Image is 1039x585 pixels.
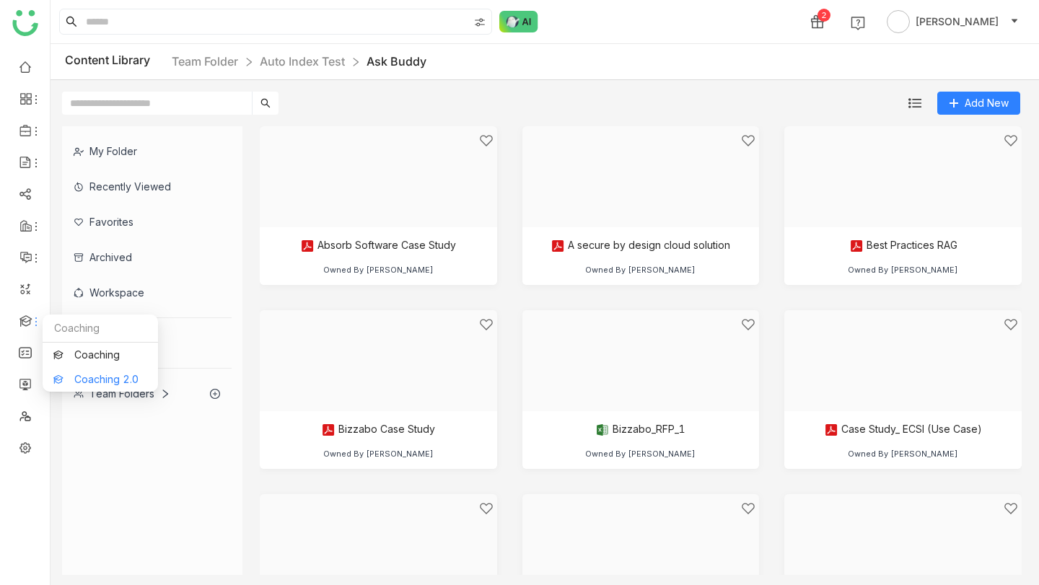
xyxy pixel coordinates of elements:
[784,310,1022,411] img: Document
[551,239,565,253] img: pdf.svg
[595,423,685,437] div: Bizzabo_RFP_1
[474,17,486,28] img: search-type.svg
[849,239,957,253] div: Best Practices RAG
[522,126,760,227] img: Document
[62,275,232,310] div: Workspace
[585,449,696,459] div: Owned By [PERSON_NAME]
[74,387,170,400] div: Team Folders
[595,423,610,437] img: xlsx.svg
[848,449,958,459] div: Owned By [PERSON_NAME]
[848,265,958,275] div: Owned By [PERSON_NAME]
[367,54,426,69] a: Ask Buddy
[43,315,158,343] div: Coaching
[323,265,434,275] div: Owned By [PERSON_NAME]
[62,239,232,275] div: Archived
[824,423,838,437] img: pdf.svg
[522,310,760,411] img: Document
[260,126,497,227] img: Document
[965,95,1009,111] span: Add New
[300,239,315,253] img: pdf.svg
[908,97,921,110] img: list.svg
[916,14,999,30] span: [PERSON_NAME]
[65,53,426,71] div: Content Library
[260,310,497,411] img: Document
[172,54,238,69] a: Team Folder
[784,126,1022,227] img: Document
[323,449,434,459] div: Owned By [PERSON_NAME]
[260,54,345,69] a: Auto Index Test
[551,239,730,253] div: A secure by design cloud solution
[851,16,865,30] img: help.svg
[53,374,147,384] a: Coaching 2.0
[62,169,232,204] div: Recently Viewed
[321,423,435,437] div: Bizzabo Case Study
[12,10,38,36] img: logo
[887,10,910,33] img: avatar
[62,204,232,239] div: Favorites
[62,133,232,169] div: My Folder
[321,423,336,437] img: pdf.svg
[499,11,538,32] img: ask-buddy-normal.svg
[53,350,147,360] a: Coaching
[824,423,982,437] div: Case Study_ ECSI (Use Case)
[817,9,830,22] div: 2
[884,10,1022,33] button: [PERSON_NAME]
[849,239,864,253] img: pdf.svg
[585,265,696,275] div: Owned By [PERSON_NAME]
[937,92,1020,115] button: Add New
[300,239,456,253] div: Absorb Software Case Study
